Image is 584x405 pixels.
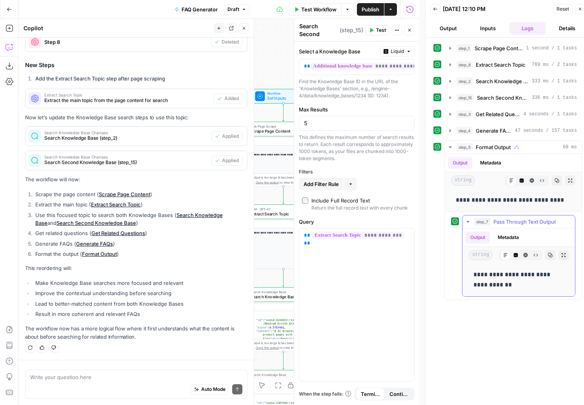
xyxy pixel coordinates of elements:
li: Lead to better-matched content from both Knowledge Bases [33,300,247,308]
span: Continue [389,390,409,398]
p: This reordering will: [25,264,247,272]
button: Auto Mode [191,384,229,394]
button: Output [430,22,467,35]
span: When the step fails: [299,390,351,398]
span: step_8 [457,61,473,69]
span: Search Knowledge Base [251,372,313,377]
div: Output [244,222,314,226]
button: Publish [357,3,384,16]
div: 68 ms [445,154,582,300]
a: Scrape Page Content [99,191,150,197]
div: Filters [299,168,415,175]
a: Format Output [82,251,117,257]
button: Logs [509,22,546,35]
li: Extract the main topic ( ) [33,201,247,208]
span: Deleted [222,38,239,46]
span: step_3 [457,110,473,118]
button: Added [214,93,242,104]
p: The workflow now has a more logical flow where it first understands what the content is about bef... [25,325,247,341]
button: 769 ms / 2 tasks [445,58,582,71]
span: string [469,250,493,260]
span: Pass Through Text Output [493,218,556,226]
span: 769 ms / 2 tasks [532,61,577,68]
div: Include Full Record Text [311,197,370,204]
button: Applied [211,155,242,166]
span: step_5 [457,143,473,151]
li: Generate FAQs ( ) [33,240,247,248]
span: Applied [222,133,239,140]
span: ( step_15 ) [340,26,363,34]
li: Make Knowledge Base searches more focused and relevant [33,279,247,287]
button: Applied [211,131,242,141]
span: Web Page Scrape [251,124,315,129]
a: Search Knowledge Base [35,212,223,226]
button: 4 seconds / 1 tasks [445,108,582,120]
button: Metadata [493,232,524,243]
span: Format Output [476,143,511,151]
button: Draft [224,4,250,15]
button: 333 ms / 1 tasks [445,75,582,88]
div: This output is too large & has been abbreviated for review. to view the full content. [244,341,327,350]
span: Workflow [267,91,297,96]
span: 1 second / 1 tasks [526,45,577,52]
span: FAQ Generator [182,5,218,13]
span: Extract Search Topic [44,93,211,97]
button: Add Filter Rule [299,178,344,190]
span: 47 seconds / 157 tasks [515,127,577,134]
span: Search Knowledge Base Changes [44,155,208,159]
span: step_4 [457,127,473,135]
div: Search Knowledge BaseSearch Knowledge BaseStep 2Output[ { "id":"vsdid:4244022:rid :RKd3rw6_Ect1VG... [236,287,330,352]
span: Terminate Workflow [361,390,380,398]
span: Publish [362,5,379,13]
div: Output [244,139,314,144]
span: Draft [227,6,239,13]
span: 68 ms [563,144,577,151]
span: Extract Search Topic [476,61,526,69]
textarea: Search Second Knowledge Base [299,22,338,54]
span: Test Workflow [301,5,337,13]
label: Query [299,218,415,226]
button: FAQ Generator [170,3,222,16]
button: Inputs [470,22,506,35]
span: Liquid [391,48,404,55]
div: This output is too large & has been abbreviated for review. to view the full content. [244,175,327,185]
span: step_1 [457,44,471,52]
label: Max Results [299,106,415,113]
button: Test [366,25,389,35]
span: Search Knowledge Base Changes [44,131,208,135]
button: Liquid [380,46,415,57]
span: Step 8 [44,38,208,46]
li: Use this focused topic to search both Knowledge Bases ( and ) [33,211,247,227]
span: Search Knowledge Base (step_2) [44,135,208,142]
span: Extract Search Topic [251,211,314,217]
a: Get Related Questions [91,230,145,236]
a: Search Second Knowledge Base [56,220,136,226]
span: 4 seconds / 1 tasks [523,111,577,118]
span: Search Second Knowledge Base (step_15) [44,159,208,166]
button: Reset [553,4,573,14]
button: Deleted [211,37,242,47]
div: Copilot [24,24,211,32]
label: Select a Knowledge Base [299,47,377,55]
span: Search Knowledge Base [476,77,529,85]
span: Scrape Page Content [475,44,523,52]
span: Scrape Page Content [251,128,315,135]
span: Auto Mode [201,386,226,393]
li: Result in more coherent and relevant FAQs [33,310,247,318]
span: Copy the output [256,346,279,350]
g: Edge from step_8 to step_2 [282,269,284,286]
span: string [451,175,475,186]
input: Include Full Record TextReturn the full record text with every chunk [302,197,308,204]
li: Scrape the page content ( ) [33,190,247,198]
button: Output [448,157,472,169]
div: Find the Knowledge Base ID in the URL of the 'Knowledge Bases' section, e.g., /engine-4/data/know... [299,78,415,99]
div: WorkflowSet InputsInputs [236,89,330,104]
span: step_7 [474,218,490,226]
strong: Add the Extract Search Topic step after page scraping [35,75,165,82]
span: Search Second Knowledge Base [477,94,529,102]
p: The workflow will now: [25,175,247,184]
div: Output [244,305,314,309]
span: Search Knowledge Base [251,289,314,294]
span: Search Knowledge Base [251,294,314,300]
button: 68 ms [445,141,582,153]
